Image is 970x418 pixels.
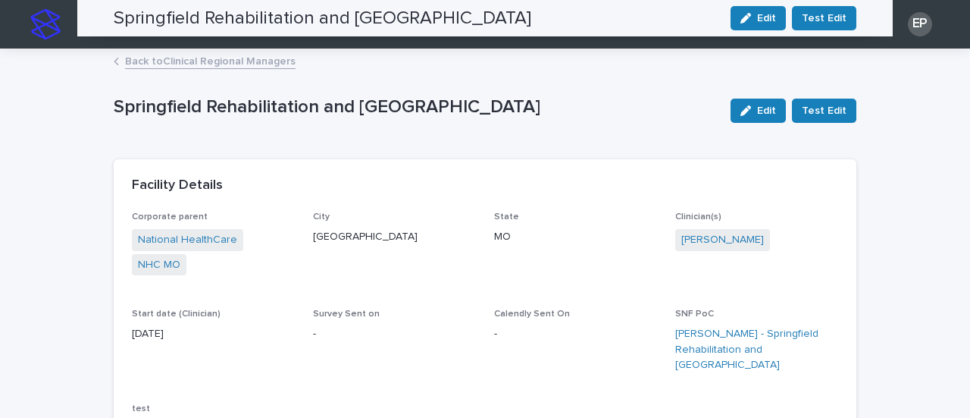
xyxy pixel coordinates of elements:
[125,52,296,69] a: Back toClinical Regional Managers
[731,99,786,123] button: Edit
[132,212,208,222] span: Corporate parent
[681,232,764,248] a: [PERSON_NAME]
[792,99,856,123] button: Test Edit
[908,12,932,36] div: EP
[313,326,476,342] p: -
[494,326,657,342] p: -
[138,232,237,248] a: National HealthCare
[494,310,570,319] span: Calendly Sent On
[313,212,330,222] span: City
[757,105,776,116] span: Edit
[132,326,295,342] p: [DATE]
[132,404,150,413] span: test
[494,229,657,245] p: MO
[802,103,846,118] span: Test Edit
[675,310,714,319] span: SNF PoC
[675,212,721,222] span: Clinician(s)
[132,178,223,194] h2: Facility Details
[675,326,838,373] a: [PERSON_NAME] - Springfield Rehabilitation and [GEOGRAPHIC_DATA]
[313,310,380,319] span: Survey Sent on
[494,212,519,222] span: State
[114,96,718,118] p: Springfield Rehabilitation and [GEOGRAPHIC_DATA]
[30,9,61,39] img: stacker-logo-s-only.png
[138,257,180,273] a: NHC MO
[132,310,221,319] span: Start date (Clinician)
[313,229,476,245] p: [GEOGRAPHIC_DATA]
